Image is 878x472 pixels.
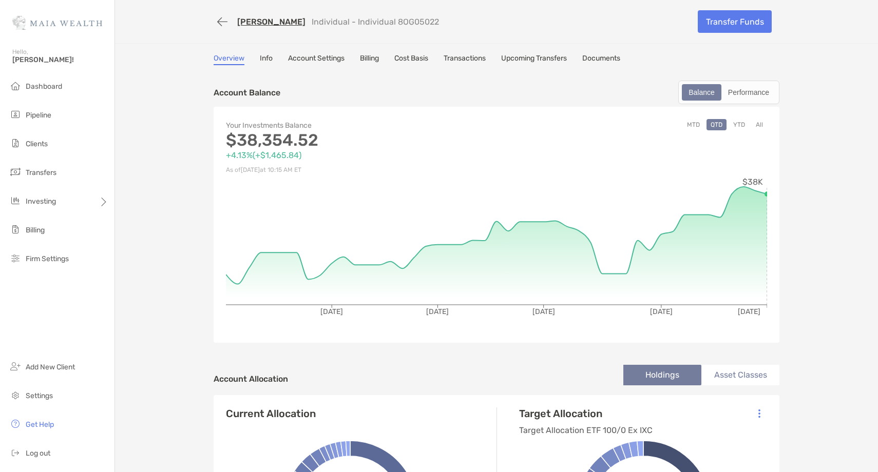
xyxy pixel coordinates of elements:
span: Investing [26,197,56,206]
img: get-help icon [9,418,22,430]
span: Billing [26,226,45,234]
a: Transactions [444,54,486,65]
a: Billing [360,54,379,65]
button: YTD [729,119,749,130]
tspan: [DATE] [320,307,343,316]
tspan: [DATE] [650,307,673,316]
img: logout icon [9,446,22,459]
img: firm-settings icon [9,252,22,264]
span: Clients [26,140,48,148]
span: Log out [26,449,50,458]
span: Pipeline [26,111,51,120]
h4: Current Allocation [226,407,316,420]
span: Add New Client [26,363,75,371]
a: Documents [582,54,620,65]
p: Target Allocation ETF 100/0 Ex IXC [519,424,653,437]
h4: Target Allocation [519,407,653,420]
p: Account Balance [214,86,280,99]
button: All [752,119,767,130]
span: Settings [26,391,53,400]
button: QTD [707,119,727,130]
img: Zoe Logo [12,4,102,41]
span: Firm Settings [26,254,69,263]
img: Icon List Menu [758,409,760,418]
tspan: $38K [742,177,763,187]
img: pipeline icon [9,108,22,121]
a: Cost Basis [394,54,428,65]
img: settings icon [9,389,22,401]
li: Holdings [623,365,701,385]
span: [PERSON_NAME]! [12,55,108,64]
span: Get Help [26,420,54,429]
li: Asset Classes [701,365,779,385]
tspan: [DATE] [532,307,555,316]
img: investing icon [9,194,22,207]
button: MTD [683,119,704,130]
tspan: [DATE] [738,307,760,316]
h4: Account Allocation [214,374,288,384]
p: Your Investments Balance [226,119,497,132]
span: Dashboard [26,82,62,91]
div: Balance [683,85,720,100]
a: Account Settings [288,54,345,65]
a: Info [260,54,273,65]
div: segmented control [678,81,779,104]
a: Transfer Funds [698,10,772,33]
div: Performance [722,85,775,100]
p: $38,354.52 [226,134,497,147]
a: Overview [214,54,244,65]
p: As of [DATE] at 10:15 AM ET [226,164,497,176]
p: Individual - Individual 8OG05022 [312,17,439,27]
p: +4.13% ( +$1,465.84 ) [226,149,497,162]
img: clients icon [9,137,22,149]
a: Upcoming Transfers [501,54,567,65]
img: dashboard icon [9,80,22,92]
span: Transfers [26,168,56,177]
tspan: [DATE] [426,307,449,316]
img: add_new_client icon [9,360,22,372]
img: billing icon [9,223,22,235]
a: [PERSON_NAME] [237,17,306,27]
img: transfers icon [9,166,22,178]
